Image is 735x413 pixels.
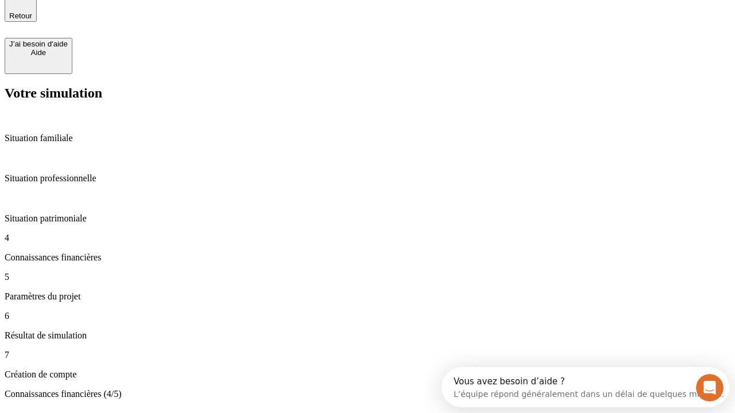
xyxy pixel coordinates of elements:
p: Situation professionnelle [5,173,730,184]
p: 4 [5,233,730,243]
h2: Votre simulation [5,85,730,101]
div: Vous avez besoin d’aide ? [12,10,283,19]
iframe: Intercom live chat discovery launcher [442,367,729,407]
p: 6 [5,311,730,321]
iframe: Intercom live chat [696,374,724,402]
p: Situation patrimoniale [5,213,730,224]
button: J’ai besoin d'aideAide [5,38,72,74]
span: Retour [9,11,32,20]
div: J’ai besoin d'aide [9,40,68,48]
p: 7 [5,350,730,360]
p: Création de compte [5,369,730,380]
p: Situation familiale [5,133,730,143]
p: Connaissances financières (4/5) [5,389,730,399]
div: L’équipe répond généralement dans un délai de quelques minutes. [12,19,283,31]
p: 5 [5,272,730,282]
p: Paramètres du projet [5,291,730,302]
p: Résultat de simulation [5,330,730,341]
div: Aide [9,48,68,57]
div: Ouvrir le Messenger Intercom [5,5,316,36]
p: Connaissances financières [5,252,730,263]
